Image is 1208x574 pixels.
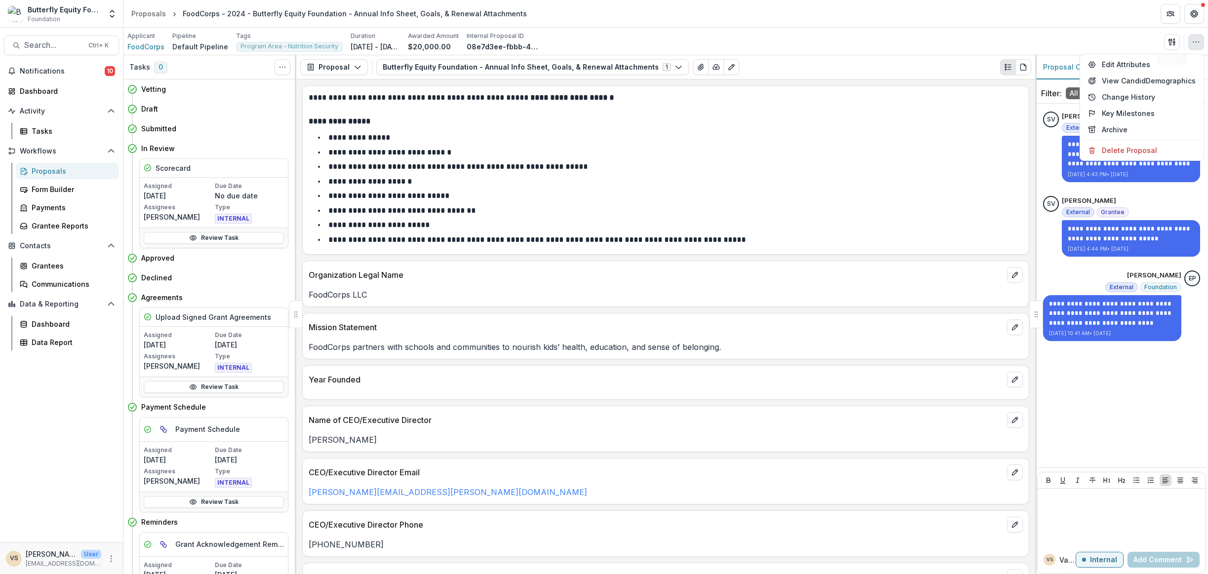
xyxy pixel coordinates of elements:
[309,466,1003,478] p: CEO/Executive Director Email
[144,232,284,244] a: Review Task
[141,272,172,283] h4: Declined
[1007,372,1023,387] button: edit
[156,421,171,437] button: View dependent tasks
[20,107,103,115] span: Activity
[724,59,739,75] button: Edit as form
[1062,112,1116,121] p: [PERSON_NAME]
[215,340,284,350] p: [DATE]
[1068,245,1194,253] p: [DATE] 4:44 PM • [DATE]
[16,316,119,332] a: Dashboard
[32,337,111,347] div: Data Report
[1007,319,1023,335] button: edit
[309,519,1003,531] p: CEO/Executive Director Phone
[1057,474,1069,486] button: Underline
[28,4,101,15] div: Butterfly Equity Foundation
[1160,474,1171,486] button: Align Left
[1116,474,1127,486] button: Heading 2
[1145,474,1157,486] button: Ordered List
[4,63,119,79] button: Notifications10
[16,334,119,350] a: Data Report
[183,8,527,19] div: FoodCorps - 2024 - Butterfly Equity Foundation - Annual Info Sheet, Goals, & Renewal Attachments
[1076,552,1124,568] button: Internal
[144,467,213,476] p: Assignees
[1072,474,1084,486] button: Italicize
[141,517,178,527] h4: Reminders
[309,289,1023,301] p: FoodCorps LLC
[408,41,451,52] p: $20,000.00
[376,59,689,75] button: Butterfly Equity Foundation - Annual Info Sheet, Goals, & Renewal Attachments1
[141,402,206,412] h4: Payment Schedule
[144,191,213,201] p: [DATE]
[129,63,150,72] h3: Tasks
[1161,4,1180,24] button: Partners
[172,41,228,52] p: Default Pipeline
[175,539,284,549] h5: Grant Acknowledgement Reminder
[32,279,111,289] div: Communications
[26,559,101,568] p: [EMAIL_ADDRESS][DOMAIN_NAME]
[20,300,103,308] span: Data & Reporting
[144,182,213,191] p: Assigned
[1068,171,1194,178] p: [DATE] 4:43 PM • [DATE]
[309,538,1023,550] p: [PHONE_NUMBER]
[1090,556,1117,564] p: Internal
[309,434,1023,446] p: [PERSON_NAME]
[215,191,284,201] p: No due date
[16,276,119,292] a: Communications
[28,15,60,24] span: Foundation
[215,363,252,373] span: INTERNAL
[215,455,284,465] p: [DATE]
[144,446,213,455] p: Assigned
[86,40,111,51] div: Ctrl + K
[10,555,18,562] div: Vannesa Santos
[309,487,587,497] a: [PERSON_NAME][EMAIL_ADDRESS][PERSON_NAME][DOMAIN_NAME]
[20,242,103,250] span: Contacts
[16,181,119,197] a: Form Builder
[16,123,119,139] a: Tasks
[26,549,77,559] p: [PERSON_NAME]
[309,374,1003,385] p: Year Founded
[4,83,119,99] a: Dashboard
[351,32,375,40] p: Duration
[1059,555,1076,565] p: Vannesa S
[1144,284,1177,291] span: Foundation
[144,496,284,508] a: Review Task
[32,221,111,231] div: Grantee Reports
[1087,474,1098,486] button: Strike
[309,269,1003,281] p: Organization Legal Name
[154,62,167,74] span: 0
[141,104,158,114] h4: Draft
[1047,557,1053,562] div: Vannesa Santos
[20,147,103,155] span: Workflows
[1015,59,1031,75] button: PDF view
[141,253,174,263] h4: Approved
[1127,270,1181,280] p: [PERSON_NAME]
[32,261,111,271] div: Grantees
[4,296,119,312] button: Open Data & Reporting
[144,476,213,486] p: [PERSON_NAME]
[8,6,24,22] img: Butterfly Equity Foundation
[131,8,166,19] div: Proposals
[241,43,338,50] span: Program Area - Nutrition Security
[300,59,368,75] button: Proposal
[1041,87,1062,99] p: Filter:
[4,143,119,159] button: Open Workflows
[144,203,213,212] p: Assignees
[1101,474,1113,486] button: Heading 1
[693,59,709,75] button: View Attached Files
[1047,116,1055,123] div: Sarah Valor
[127,41,164,52] span: FoodCorps
[215,214,252,224] span: INTERNAL
[144,352,213,361] p: Assignees
[215,331,284,340] p: Due Date
[1174,474,1186,486] button: Align Center
[1007,517,1023,533] button: edit
[236,32,251,40] p: Tags
[1007,412,1023,428] button: edit
[1110,284,1133,291] span: External
[467,32,524,40] p: Internal Proposal ID
[1047,201,1055,207] div: Sarah Valor
[1127,552,1200,568] button: Add Comment
[4,103,119,119] button: Open Activity
[105,4,119,24] button: Open entity switcher
[144,340,213,350] p: [DATE]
